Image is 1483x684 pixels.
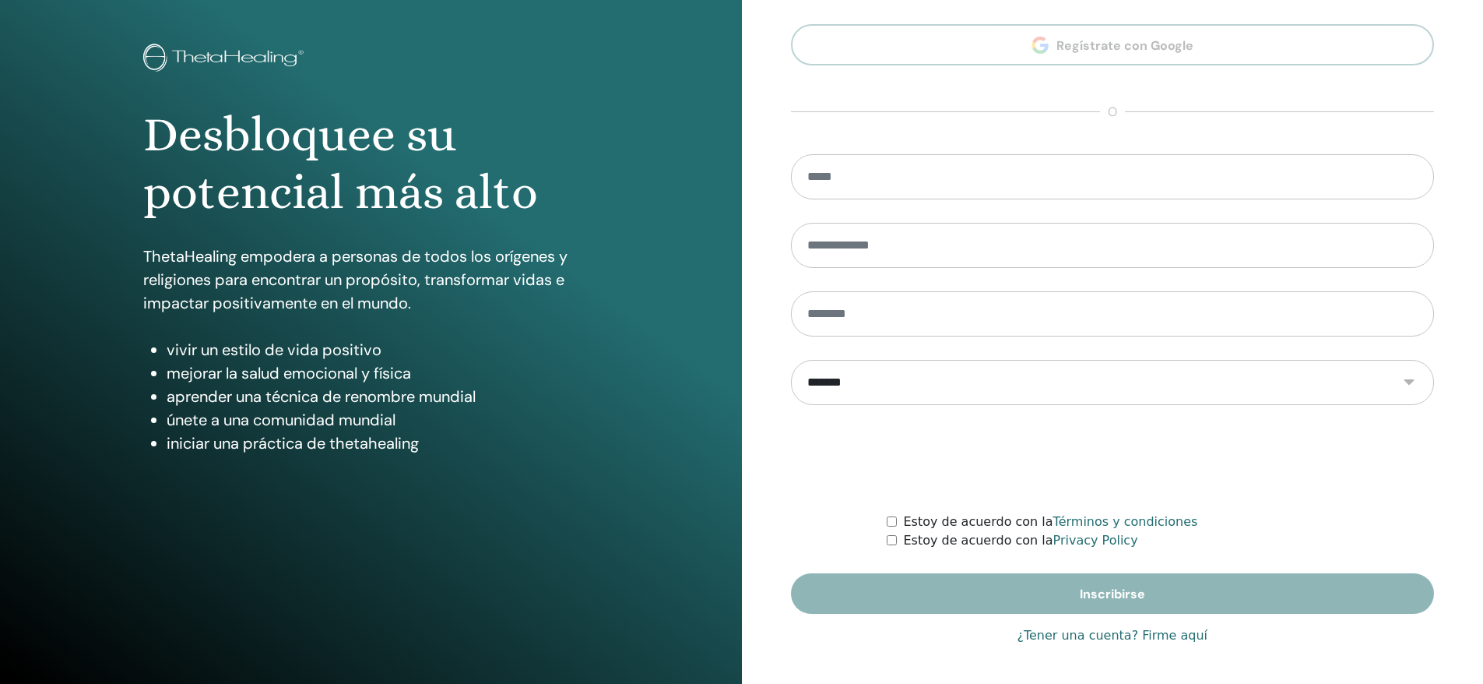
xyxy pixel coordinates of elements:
span: o [1100,103,1125,122]
li: únete a una comunidad mundial [167,408,599,432]
li: mejorar la salud emocional y física [167,361,599,385]
a: Privacy Policy [1053,533,1138,548]
label: Estoy de acuerdo con la [903,513,1197,531]
li: aprender una técnica de renombre mundial [167,385,599,408]
a: Términos y condiciones [1053,514,1198,529]
h1: Desbloquee su potencial más alto [143,106,599,222]
iframe: reCAPTCHA [994,428,1231,489]
a: ¿Tener una cuenta? Firme aquí [1017,626,1207,645]
li: iniciar una práctica de thetahealing [167,432,599,455]
li: vivir un estilo de vida positivo [167,338,599,361]
label: Estoy de acuerdo con la [903,531,1137,550]
p: ThetaHealing empodera a personas de todos los orígenes y religiones para encontrar un propósito, ... [143,245,599,315]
